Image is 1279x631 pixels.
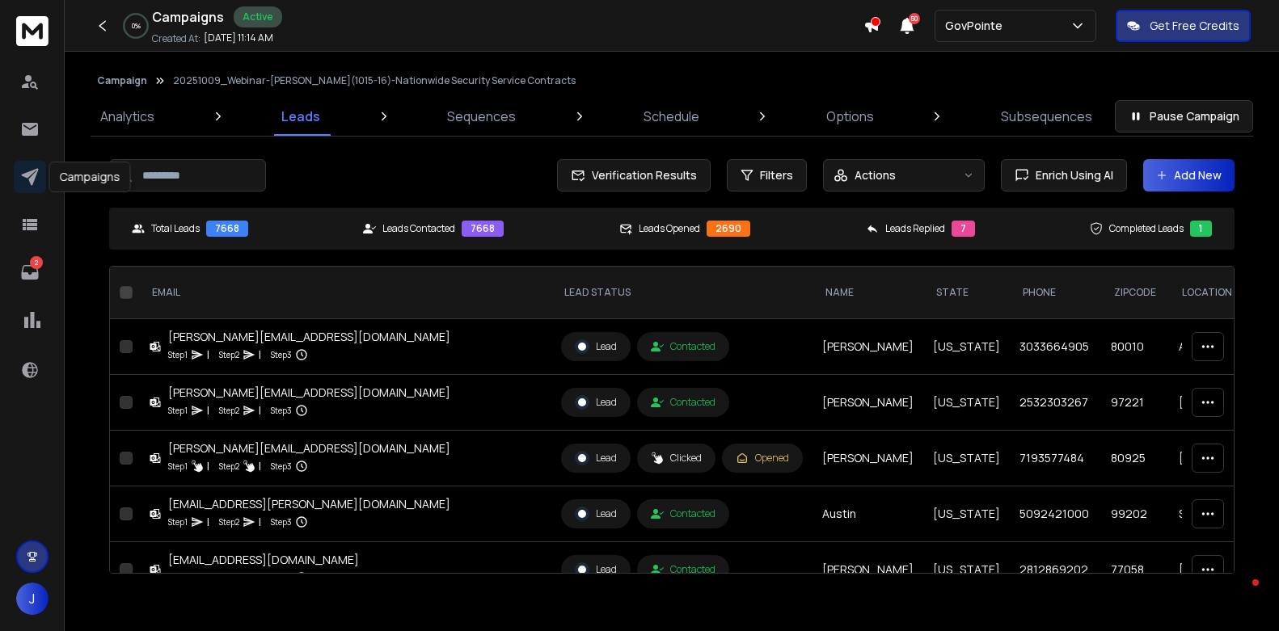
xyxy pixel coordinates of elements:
[813,375,923,431] td: [PERSON_NAME]
[219,347,239,363] p: Step 2
[1101,486,1169,542] td: 99202
[16,583,49,615] button: J
[219,514,239,530] p: Step 2
[100,107,154,126] p: Analytics
[1220,575,1259,614] iframe: Intercom live chat
[651,563,715,576] div: Contacted
[575,507,617,521] div: Lead
[923,431,1010,486] td: [US_STATE]
[1010,319,1101,375] td: 3033664905
[644,107,699,126] p: Schedule
[91,97,164,136] a: Analytics
[952,221,975,237] div: 7
[575,339,617,354] div: Lead
[923,375,1010,431] td: [US_STATE]
[30,256,43,269] p: 2
[219,458,239,474] p: Step 2
[727,159,807,191] button: Filters
[168,440,450,456] div: [PERSON_NAME][EMAIL_ADDRESS][DOMAIN_NAME]
[259,347,261,363] p: |
[168,570,188,586] p: Step 1
[1143,159,1235,191] button: Add New
[272,97,330,136] a: Leads
[813,267,923,319] th: NAME
[551,267,813,319] th: LEAD STATUS
[168,496,450,512] div: [EMAIL_ADDRESS][PERSON_NAME][DOMAIN_NAME]
[557,159,711,191] button: Verification Results
[168,458,188,474] p: Step 1
[259,402,261,419] p: |
[826,107,874,126] p: Options
[207,402,209,419] p: |
[168,552,359,568] div: [EMAIL_ADDRESS][DOMAIN_NAME]
[923,486,1010,542] td: [US_STATE]
[447,107,516,126] p: Sequences
[1116,10,1251,42] button: Get Free Credits
[1150,18,1239,34] p: Get Free Credits
[1101,267,1169,319] th: Zipcode
[575,451,617,465] div: Lead
[207,514,209,530] p: |
[437,97,526,136] a: Sequences
[168,514,188,530] p: Step 1
[1029,167,1113,183] span: Enrich Using AI
[575,395,617,410] div: Lead
[651,396,715,409] div: Contacted
[1010,431,1101,486] td: 7193577484
[736,452,789,465] div: Opened
[1101,319,1169,375] td: 80010
[207,570,209,586] p: |
[281,107,320,126] p: Leads
[382,222,455,235] p: Leads Contacted
[168,329,450,345] div: [PERSON_NAME][EMAIL_ADDRESS][DOMAIN_NAME]
[1101,542,1169,598] td: 77058
[813,431,923,486] td: [PERSON_NAME]
[813,319,923,375] td: [PERSON_NAME]
[1190,221,1212,237] div: 1
[585,167,697,183] span: Verification Results
[651,507,715,520] div: Contacted
[1010,375,1101,431] td: 2532303267
[1001,107,1092,126] p: Subsequences
[49,162,130,192] div: Campaigns
[168,402,188,419] p: Step 1
[760,167,793,183] span: Filters
[813,486,923,542] td: Austin
[813,542,923,598] td: [PERSON_NAME]
[945,18,1009,34] p: GovPointe
[707,221,750,237] div: 2690
[651,452,702,465] div: Clicked
[207,347,209,363] p: |
[1101,431,1169,486] td: 80925
[207,458,209,474] p: |
[151,222,200,235] p: Total Leads
[259,514,261,530] p: |
[234,6,282,27] div: Active
[1115,100,1253,133] button: Pause Campaign
[1010,486,1101,542] td: 5092421000
[639,222,700,235] p: Leads Opened
[206,221,248,237] div: 7668
[271,347,292,363] p: Step 3
[139,267,551,319] th: EMAIL
[219,570,239,586] p: Step 2
[132,21,141,31] p: 0 %
[271,458,292,474] p: Step 3
[817,97,884,136] a: Options
[462,221,504,237] div: 7668
[909,13,920,24] span: 50
[651,340,715,353] div: Contacted
[991,97,1102,136] a: Subsequences
[923,542,1010,598] td: [US_STATE]
[152,32,201,45] p: Created At:
[259,570,261,586] p: |
[271,514,292,530] p: Step 3
[923,319,1010,375] td: [US_STATE]
[271,402,292,419] p: Step 3
[1101,375,1169,431] td: 97221
[855,167,896,183] p: Actions
[168,385,450,401] div: [PERSON_NAME][EMAIL_ADDRESS][DOMAIN_NAME]
[259,458,261,474] p: |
